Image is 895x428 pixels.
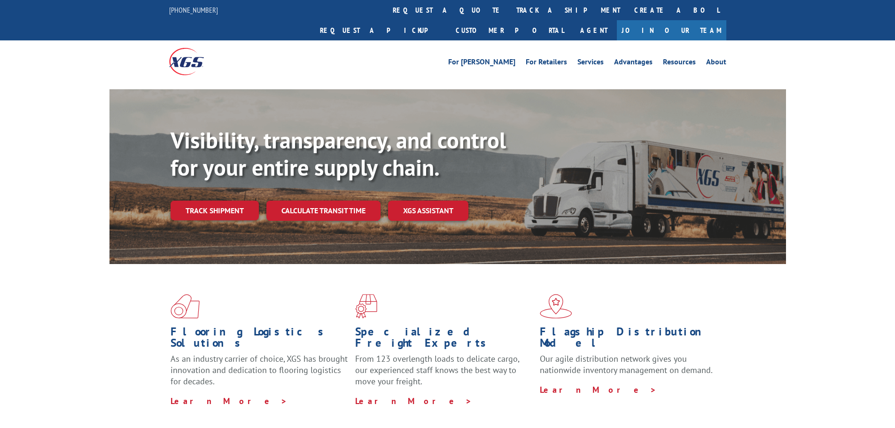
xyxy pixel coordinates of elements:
a: For [PERSON_NAME] [448,58,515,69]
a: [PHONE_NUMBER] [169,5,218,15]
h1: Flagship Distribution Model [540,326,717,353]
a: Resources [663,58,696,69]
b: Visibility, transparency, and control for your entire supply chain. [171,125,506,182]
img: xgs-icon-total-supply-chain-intelligence-red [171,294,200,319]
p: From 123 overlength loads to delicate cargo, our experienced staff knows the best way to move you... [355,353,533,395]
a: Calculate transit time [266,201,381,221]
span: As an industry carrier of choice, XGS has brought innovation and dedication to flooring logistics... [171,353,348,387]
a: Agent [571,20,617,40]
a: Learn More > [171,396,288,406]
a: XGS ASSISTANT [388,201,468,221]
a: Advantages [614,58,653,69]
a: Services [577,58,604,69]
img: xgs-icon-focused-on-flooring-red [355,294,377,319]
a: Customer Portal [449,20,571,40]
a: For Retailers [526,58,567,69]
h1: Specialized Freight Experts [355,326,533,353]
a: Learn More > [355,396,472,406]
a: Join Our Team [617,20,726,40]
a: Request a pickup [313,20,449,40]
a: About [706,58,726,69]
span: Our agile distribution network gives you nationwide inventory management on demand. [540,353,713,375]
a: Track shipment [171,201,259,220]
img: xgs-icon-flagship-distribution-model-red [540,294,572,319]
a: Learn More > [540,384,657,395]
h1: Flooring Logistics Solutions [171,326,348,353]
